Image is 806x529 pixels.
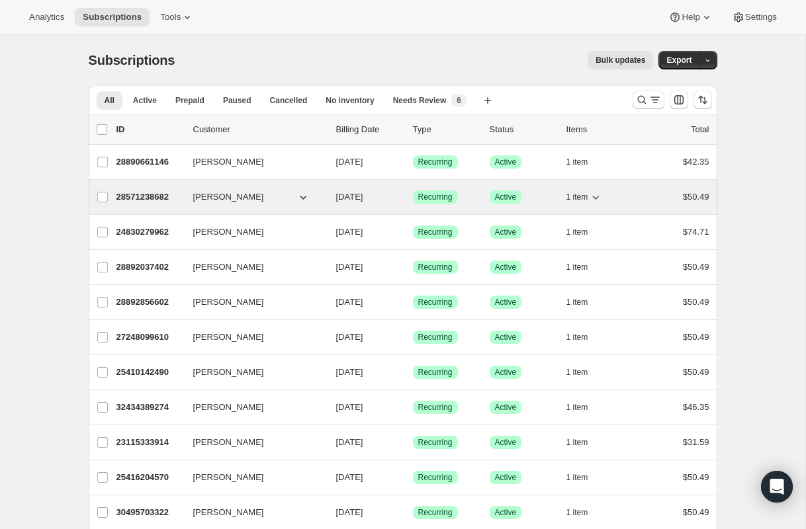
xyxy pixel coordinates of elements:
[116,503,709,522] div: 30495703322[PERSON_NAME][DATE]SuccessRecurringSuccessActive1 item$50.49
[185,257,318,278] button: [PERSON_NAME]
[566,192,588,202] span: 1 item
[588,51,653,69] button: Bulk updates
[185,502,318,523] button: [PERSON_NAME]
[418,192,453,202] span: Recurring
[326,95,374,106] span: No inventory
[185,327,318,348] button: [PERSON_NAME]
[633,91,664,109] button: Search and filter results
[495,297,517,307] span: Active
[116,398,709,417] div: 32434389274[PERSON_NAME][DATE]SuccessRecurringSuccessActive1 item$46.35
[116,123,183,136] p: ID
[418,472,453,483] span: Recurring
[566,402,588,413] span: 1 item
[495,192,517,202] span: Active
[116,261,183,274] p: 28892037402
[185,151,318,173] button: [PERSON_NAME]
[495,367,517,378] span: Active
[566,293,603,311] button: 1 item
[566,153,603,171] button: 1 item
[566,258,603,276] button: 1 item
[116,366,183,379] p: 25410142490
[336,437,363,447] span: [DATE]
[683,367,709,377] span: $50.49
[495,472,517,483] span: Active
[418,157,453,167] span: Recurring
[683,402,709,412] span: $46.35
[418,227,453,237] span: Recurring
[495,402,517,413] span: Active
[160,12,181,22] span: Tools
[413,123,479,136] div: Type
[694,91,712,109] button: Sort the results
[193,296,264,309] span: [PERSON_NAME]
[185,292,318,313] button: [PERSON_NAME]
[596,55,645,65] span: Bulk updates
[566,433,603,452] button: 1 item
[116,296,183,309] p: 28892856602
[495,157,517,167] span: Active
[193,123,326,136] p: Customer
[660,8,721,26] button: Help
[566,437,588,448] span: 1 item
[658,51,699,69] button: Export
[116,468,709,487] div: 25416204570[PERSON_NAME][DATE]SuccessRecurringSuccessActive1 item$50.49
[336,472,363,482] span: [DATE]
[336,402,363,412] span: [DATE]
[566,468,603,487] button: 1 item
[29,12,64,22] span: Analytics
[495,227,517,237] span: Active
[418,437,453,448] span: Recurring
[566,472,588,483] span: 1 item
[566,123,633,136] div: Items
[566,227,588,237] span: 1 item
[691,123,709,136] p: Total
[418,297,453,307] span: Recurring
[193,331,264,344] span: [PERSON_NAME]
[116,363,709,382] div: 25410142490[PERSON_NAME][DATE]SuccessRecurringSuccessActive1 item$50.49
[683,437,709,447] span: $31.59
[185,222,318,243] button: [PERSON_NAME]
[683,157,709,167] span: $42.35
[566,188,603,206] button: 1 item
[185,432,318,453] button: [PERSON_NAME]
[566,157,588,167] span: 1 item
[418,367,453,378] span: Recurring
[116,506,183,519] p: 30495703322
[495,437,517,448] span: Active
[193,366,264,379] span: [PERSON_NAME]
[116,471,183,484] p: 25416204570
[116,190,183,204] p: 28571238682
[393,95,447,106] span: Needs Review
[193,261,264,274] span: [PERSON_NAME]
[223,95,251,106] span: Paused
[566,367,588,378] span: 1 item
[566,297,588,307] span: 1 item
[83,12,142,22] span: Subscriptions
[185,397,318,418] button: [PERSON_NAME]
[683,332,709,342] span: $50.49
[477,91,498,110] button: Create new view
[495,507,517,518] span: Active
[683,297,709,307] span: $50.49
[336,227,363,237] span: [DATE]
[193,155,264,169] span: [PERSON_NAME]
[683,192,709,202] span: $50.49
[418,262,453,272] span: Recurring
[193,436,264,449] span: [PERSON_NAME]
[566,332,588,343] span: 1 item
[418,332,453,343] span: Recurring
[683,472,709,482] span: $50.49
[336,192,363,202] span: [DATE]
[116,328,709,346] div: 27248099610[PERSON_NAME][DATE]SuccessRecurringSuccessActive1 item$50.49
[116,293,709,311] div: 28892856602[PERSON_NAME][DATE]SuccessRecurringSuccessActive1 item$50.49
[185,467,318,488] button: [PERSON_NAME]
[670,91,688,109] button: Customize table column order and visibility
[116,436,183,449] p: 23115333914
[175,95,204,106] span: Prepaid
[193,190,264,204] span: [PERSON_NAME]
[490,123,556,136] p: Status
[566,398,603,417] button: 1 item
[566,507,588,518] span: 1 item
[566,503,603,522] button: 1 item
[336,123,402,136] p: Billing Date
